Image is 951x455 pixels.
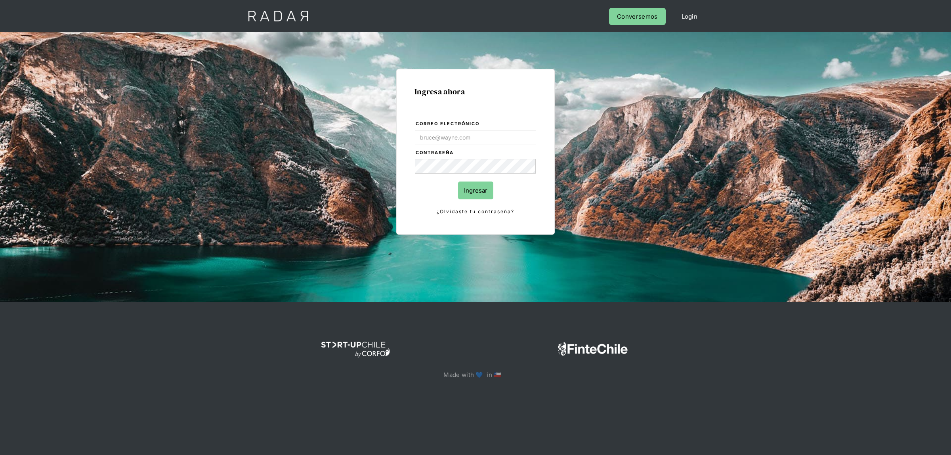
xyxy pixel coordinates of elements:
label: Correo electrónico [416,120,536,128]
p: Made with 💙 in 🇨🇱 [443,369,507,380]
form: Login Form [414,120,537,216]
a: ¿Olvidaste tu contraseña? [415,207,536,216]
h1: Ingresa ahora [414,87,537,96]
a: Login [674,8,706,25]
a: Conversemos [609,8,665,25]
input: bruce@wayne.com [415,130,536,145]
label: Contraseña [416,149,536,157]
input: Ingresar [458,182,493,199]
